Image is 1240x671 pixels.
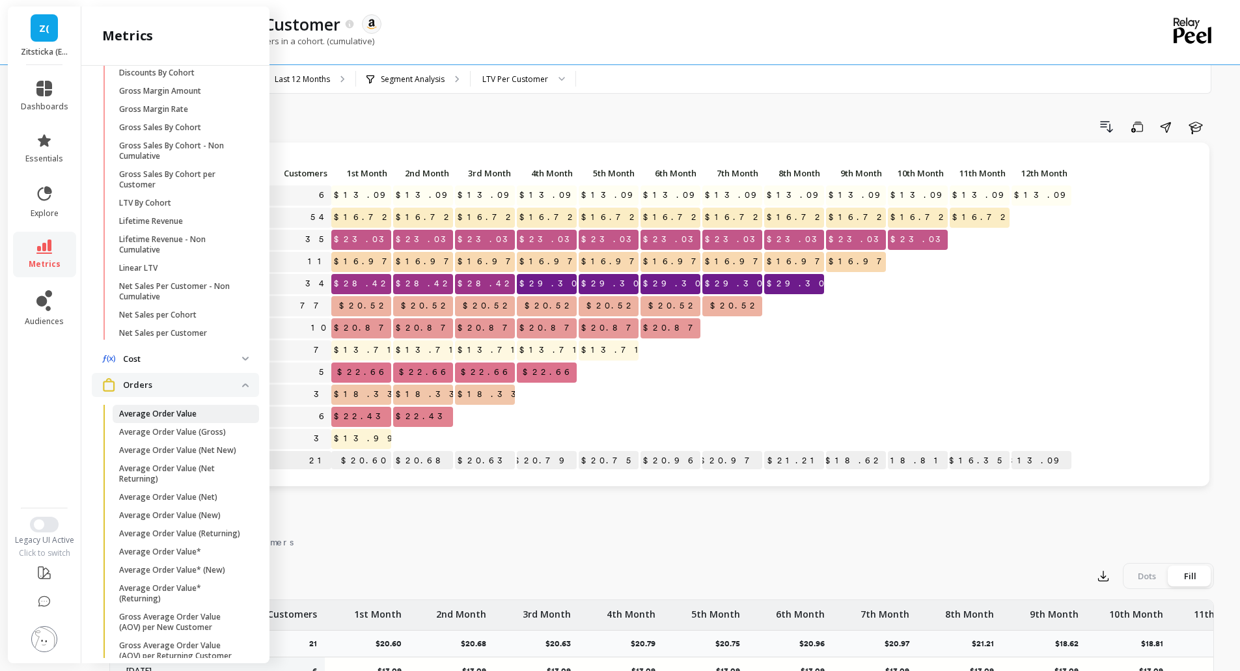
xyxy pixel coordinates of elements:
img: down caret icon [242,357,249,361]
span: Z( [39,21,49,36]
span: $16.72 [393,208,456,227]
p: 10th Month [1109,600,1163,621]
p: Gross Average Order Value (AOV) per New Customer [119,612,243,633]
span: $22.66 [335,363,391,382]
span: $16.72 [455,208,518,227]
p: $18.81 [1141,638,1171,649]
p: Last 12 Months [275,74,330,85]
img: api.amazon.svg [366,18,378,30]
p: Average Order Value (Gross) [119,427,226,437]
a: 54 [308,208,331,227]
h2: metrics [102,27,153,45]
span: $22.43 [393,407,455,426]
button: Switch to New UI [30,517,59,532]
span: $18.33 [393,385,467,404]
p: $20.96 [799,638,833,649]
div: Toggle SortBy [949,164,1011,184]
p: Customers [253,164,331,182]
a: 5 [316,363,331,382]
div: LTV Per Customer [482,73,548,85]
p: Net Sales Per Customer - Non Cumulative [119,281,243,302]
span: $29.30 [764,274,829,294]
p: Lifetime Revenue [119,216,183,226]
p: 6th Month [776,600,825,621]
span: $16.72 [331,208,394,227]
p: $20.63 [455,451,515,471]
span: $22.66 [458,363,515,382]
span: $20.52 [337,296,391,316]
span: $13.09 [950,185,1016,205]
p: Orders [123,379,242,392]
p: 2nd Month [393,164,453,182]
p: 1st Month [354,600,402,621]
span: $29.30 [517,274,582,294]
p: 8th Month [945,600,994,621]
span: 9th Month [829,168,882,178]
a: 77 [297,296,331,316]
p: Gross Average Order Value (AOV) per Returning Customer [119,640,243,661]
span: $20.87 [517,318,582,338]
div: Toggle SortBy [764,164,825,184]
span: $20.52 [646,296,700,316]
span: $23.03 [455,230,520,249]
p: $20.63 [545,638,579,649]
p: Gross Margin Amount [119,86,201,96]
a: 3 [311,429,331,448]
p: LTV By Cohort [119,198,171,208]
span: $22.66 [520,363,577,382]
span: $20.52 [708,296,762,316]
div: Toggle SortBy [887,164,949,184]
p: 1st Month [331,164,391,182]
p: $20.79 [631,638,663,649]
span: $23.03 [393,230,458,249]
div: Toggle SortBy [825,164,887,184]
span: $22.66 [396,363,453,382]
div: Toggle SortBy [454,164,516,184]
span: $16.97 [702,252,771,271]
span: $20.87 [579,318,644,338]
p: 7th Month [702,164,762,182]
span: $13.09 [641,185,707,205]
p: $18.62 [1055,638,1086,649]
a: 6 [316,407,331,426]
span: $23.03 [826,230,891,249]
span: $16.97 [331,252,400,271]
span: $20.87 [455,318,520,338]
p: $16.35 [950,451,1010,471]
div: Fill [1168,566,1211,586]
p: 9th Month [1030,600,1079,621]
span: 2nd Month [396,168,449,178]
p: $20.68 [393,451,453,471]
img: navigation item icon [102,378,115,392]
span: $23.03 [579,230,644,249]
span: $16.72 [579,208,642,227]
p: 3rd Month [523,600,571,621]
span: $16.97 [826,252,894,271]
span: 8th Month [767,168,820,178]
p: 5th Month [579,164,639,182]
span: $13.09 [702,185,769,205]
p: 12th Month [1012,164,1071,182]
span: $13.09 [455,185,521,205]
p: Linear LTV [119,263,158,273]
span: $16.72 [702,208,765,227]
p: $20.60 [331,451,391,471]
p: 4th Month [517,164,577,182]
p: 8th Month [764,164,824,182]
p: 3rd Month [455,164,515,182]
p: Average Order Value [119,409,197,419]
span: $29.30 [641,274,706,294]
span: $23.03 [331,230,396,249]
p: $18.62 [826,451,886,471]
p: Average Order Value (Net New) [119,445,236,456]
p: Net Sales per Cohort [119,310,197,320]
span: $28.42 [455,274,517,294]
span: $16.97 [393,252,462,271]
a: 7 [311,340,331,360]
p: 10th Month [888,164,948,182]
span: explore [31,208,59,219]
a: 6 [316,185,331,205]
span: $28.42 [331,274,393,294]
span: audiences [25,316,64,327]
p: Gross Sales By Cohort per Customer [119,169,243,190]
